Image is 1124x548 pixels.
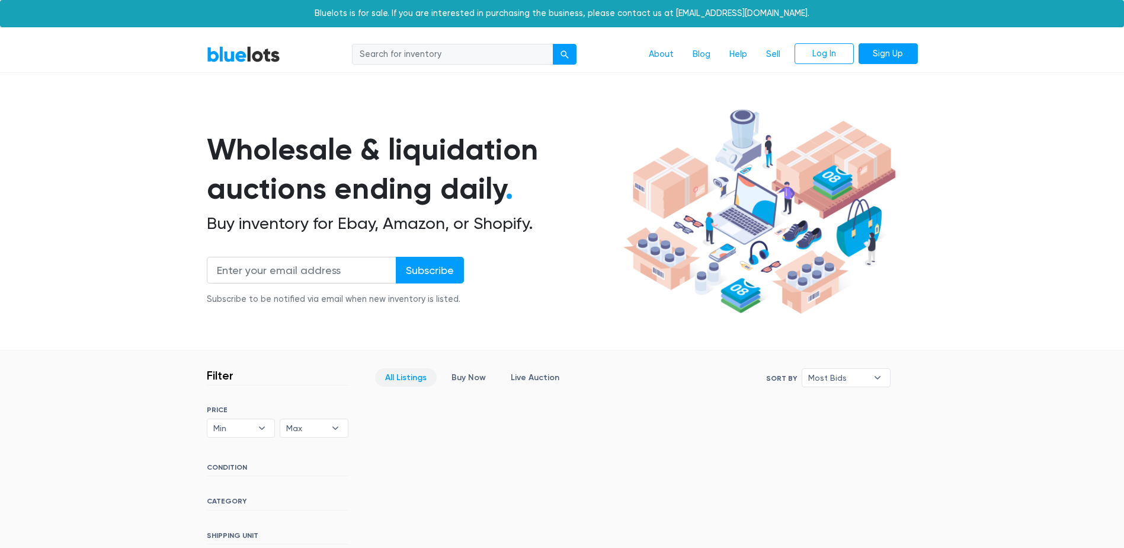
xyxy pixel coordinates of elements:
[639,43,683,66] a: About
[859,43,918,65] a: Sign Up
[757,43,790,66] a: Sell
[207,463,348,476] h6: CONDITION
[375,368,437,387] a: All Listings
[207,368,233,383] h3: Filter
[683,43,720,66] a: Blog
[441,368,496,387] a: Buy Now
[207,531,348,544] h6: SHIPPING UNIT
[352,44,553,65] input: Search for inventory
[207,257,396,283] input: Enter your email address
[207,46,280,63] a: BlueLots
[207,293,464,306] div: Subscribe to be notified via email when new inventory is listed.
[213,419,252,437] span: Min
[505,171,513,206] span: .
[865,369,890,387] b: ▾
[808,369,867,387] span: Most Bids
[207,214,619,234] h2: Buy inventory for Ebay, Amazon, or Shopify.
[286,419,325,437] span: Max
[207,406,348,414] h6: PRICE
[323,419,348,437] b: ▾
[619,104,900,320] img: hero-ee84e7d0318cb26816c560f6b4441b76977f77a177738b4e94f68c95b2b83dbb.png
[207,497,348,510] h6: CATEGORY
[795,43,854,65] a: Log In
[766,373,797,384] label: Sort By
[720,43,757,66] a: Help
[396,257,464,283] input: Subscribe
[501,368,569,387] a: Live Auction
[249,419,274,437] b: ▾
[207,130,619,209] h1: Wholesale & liquidation auctions ending daily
